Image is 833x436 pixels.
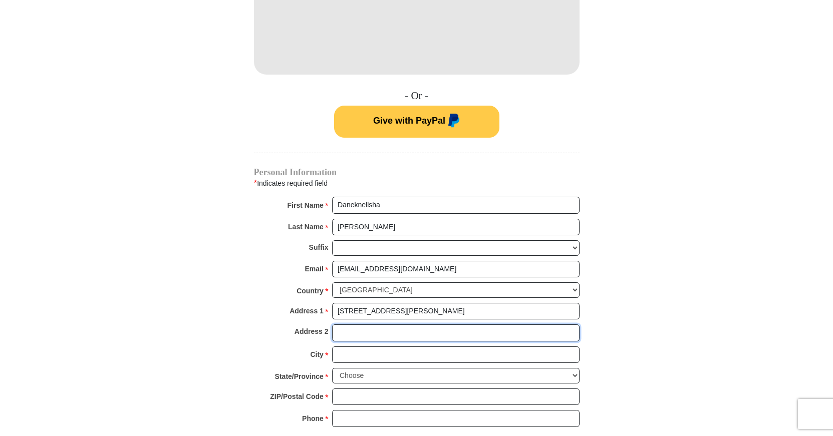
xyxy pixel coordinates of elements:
[305,262,324,276] strong: Email
[310,347,323,361] strong: City
[290,304,324,318] strong: Address 1
[295,324,329,338] strong: Address 2
[288,198,324,212] strong: First Name
[254,177,580,190] div: Indicates required field
[334,106,499,138] button: Give with PayPal
[254,90,580,102] h4: - Or -
[254,168,580,176] h4: Personal Information
[270,389,324,403] strong: ZIP/Postal Code
[445,114,460,130] img: paypal
[275,369,324,383] strong: State/Province
[309,240,329,254] strong: Suffix
[288,220,324,234] strong: Last Name
[297,284,324,298] strong: Country
[302,411,324,425] strong: Phone
[373,116,445,126] span: Give with PayPal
